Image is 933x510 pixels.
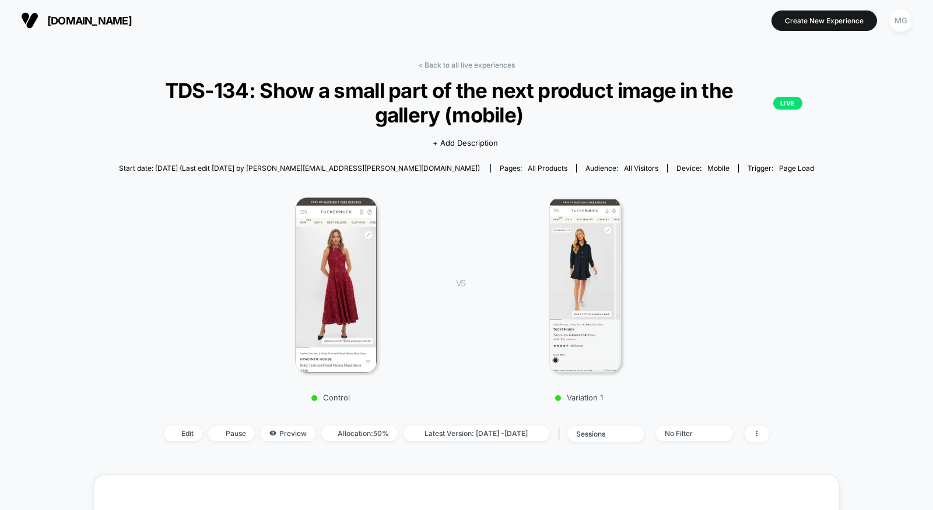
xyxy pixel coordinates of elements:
[549,198,620,372] img: Variation 1 main
[456,278,465,288] span: VS
[208,425,255,441] span: Pause
[21,12,38,29] img: Visually logo
[17,11,135,30] button: [DOMAIN_NAME]
[576,430,623,438] div: sessions
[585,164,658,173] div: Audience:
[296,198,377,372] img: Control main
[418,61,515,69] a: < Back to all live experiences
[707,164,729,173] span: mobile
[771,10,877,31] button: Create New Experience
[779,164,814,173] span: Page Load
[47,15,132,27] span: [DOMAIN_NAME]
[433,138,498,149] span: + Add Description
[131,78,802,127] span: TDS-134: Show a small part of the next product image in the gallery (mobile)
[886,9,916,33] button: MG
[229,393,433,402] p: Control
[624,164,658,173] span: All Visitors
[748,164,814,173] div: Trigger:
[404,425,549,441] span: Latest Version: [DATE] - [DATE]
[555,425,567,442] span: |
[773,97,802,110] p: LIVE
[889,9,912,32] div: MG
[119,164,480,173] span: Start date: [DATE] (Last edit [DATE] by [PERSON_NAME][EMAIL_ADDRESS][PERSON_NAME][DOMAIN_NAME])
[667,164,738,173] span: Device:
[261,425,315,441] span: Preview
[164,425,202,441] span: Edit
[321,425,398,441] span: Allocation: 50%
[665,429,711,438] div: No Filter
[477,393,681,402] p: Variation 1
[528,164,567,173] span: all products
[500,164,567,173] div: Pages:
